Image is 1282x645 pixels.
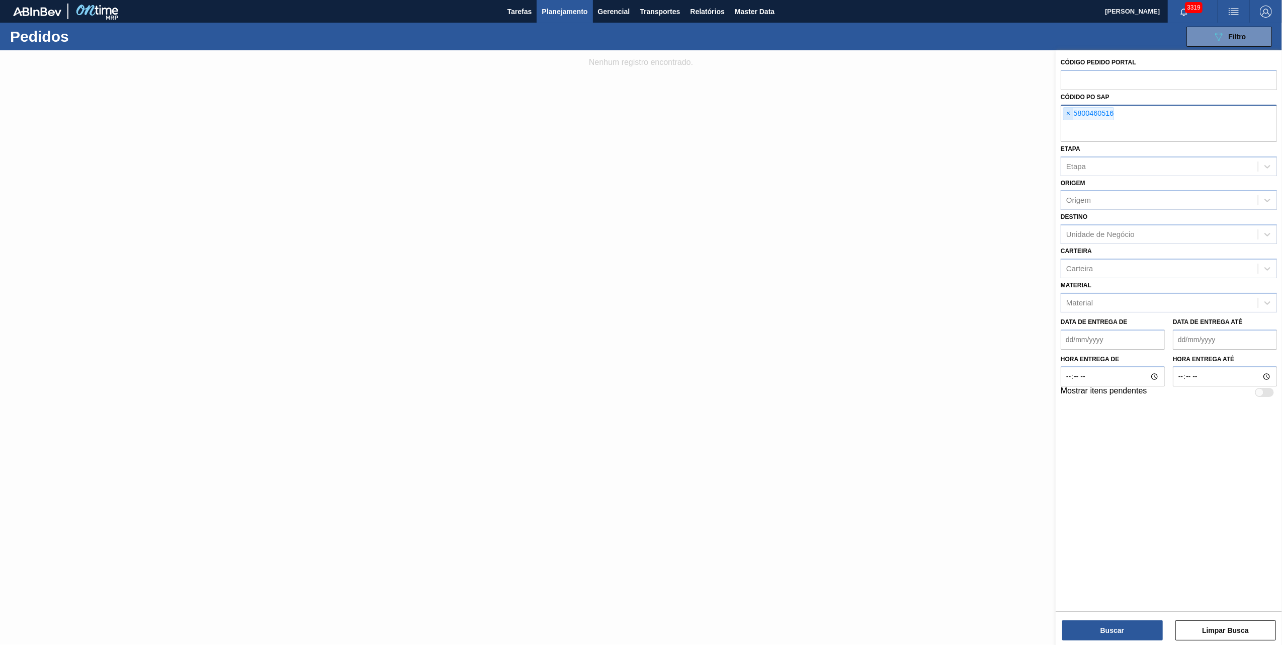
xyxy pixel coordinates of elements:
[1168,5,1200,19] button: Notificações
[1061,145,1080,152] label: Etapa
[1229,33,1246,41] span: Filtro
[1061,94,1109,101] label: Códido PO SAP
[10,31,166,42] h1: Pedidos
[1066,196,1091,205] div: Origem
[1061,282,1091,289] label: Material
[1066,230,1135,239] div: Unidade de Negócio
[1061,213,1087,220] label: Destino
[1173,352,1277,367] label: Hora entrega até
[542,6,587,18] span: Planejamento
[1066,298,1093,307] div: Material
[1061,330,1165,350] input: dd/mm/yyyy
[1066,162,1086,171] div: Etapa
[1173,318,1243,326] label: Data de Entrega até
[1061,352,1165,367] label: Hora entrega de
[1064,108,1073,120] span: ×
[507,6,532,18] span: Tarefas
[1186,27,1272,47] button: Filtro
[1173,330,1277,350] input: dd/mm/yyyy
[1061,180,1085,187] label: Origem
[690,6,724,18] span: Relatórios
[1061,318,1128,326] label: Data de Entrega de
[1066,264,1093,273] div: Carteira
[1228,6,1240,18] img: userActions
[735,6,775,18] span: Master Data
[598,6,630,18] span: Gerencial
[1185,2,1203,13] span: 3319
[13,7,61,16] img: TNhmsLtSVTkK8tSr43FrP2fwEKptu5GPRR3wAAAABJRU5ErkJggg==
[1061,248,1092,255] label: Carteira
[1061,386,1147,398] label: Mostrar itens pendentes
[1063,107,1114,120] div: 5800460516
[640,6,680,18] span: Transportes
[1260,6,1272,18] img: Logout
[1061,59,1136,66] label: Código Pedido Portal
